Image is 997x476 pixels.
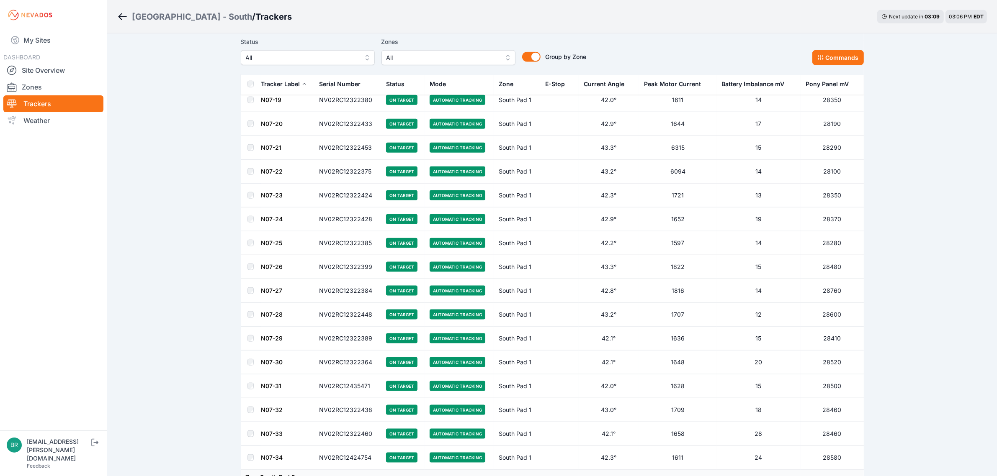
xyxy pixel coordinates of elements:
td: 28370 [801,207,864,231]
td: South Pad 1 [494,231,540,255]
a: Feedback [27,463,50,469]
div: Zone [499,80,513,88]
div: E-Stop [545,80,565,88]
span: On Target [386,166,417,177]
td: 28500 [801,374,864,398]
td: 28100 [801,160,864,184]
div: Pony Panel mV [806,80,849,88]
span: Automatic Tracking [430,143,485,153]
span: On Target [386,95,417,105]
a: N07-32 [261,406,283,413]
a: N07-24 [261,215,283,223]
td: South Pad 1 [494,303,540,327]
a: Site Overview [3,62,103,79]
a: N07-21 [261,144,282,151]
td: NV02RC12322380 [314,88,381,112]
td: 1709 [639,398,716,422]
td: 19 [717,207,801,231]
span: All [386,53,499,63]
a: Trackers [3,95,103,112]
td: 14 [717,160,801,184]
td: NV02RC12435471 [314,374,381,398]
span: Automatic Tracking [430,214,485,224]
td: 42.2° [579,231,639,255]
span: On Target [386,310,417,320]
td: South Pad 1 [494,398,540,422]
span: Automatic Tracking [430,310,485,320]
span: On Target [386,333,417,343]
td: 28460 [801,422,864,446]
td: NV02RC12322384 [314,279,381,303]
span: Automatic Tracking [430,429,485,439]
span: On Target [386,429,417,439]
div: Battery Imbalance mV [722,80,785,88]
td: South Pad 1 [494,184,540,207]
td: 1658 [639,422,716,446]
td: NV02RC12322364 [314,351,381,374]
span: On Target [386,190,417,200]
button: Zone [499,74,520,94]
td: 28 [717,422,801,446]
td: 28520 [801,351,864,374]
td: 1707 [639,303,716,327]
td: 14 [717,88,801,112]
td: 42.1° [579,351,639,374]
label: Status [241,37,375,47]
img: brayden.sanford@nevados.solar [7,438,22,453]
td: 42.1° [579,422,639,446]
span: Group by Zone [546,53,587,60]
button: Status [386,74,411,94]
a: N07-26 [261,263,283,270]
td: 42.0° [579,374,639,398]
td: 28410 [801,327,864,351]
td: 43.2° [579,160,639,184]
td: 43.3° [579,136,639,160]
span: On Target [386,119,417,129]
td: 42.9° [579,207,639,231]
td: NV02RC12322453 [314,136,381,160]
td: 42.9° [579,112,639,136]
td: NV02RC12322428 [314,207,381,231]
span: On Target [386,405,417,415]
td: South Pad 1 [494,136,540,160]
a: N07-23 [261,192,283,199]
span: Next update in [889,13,923,20]
td: 14 [717,279,801,303]
div: Tracker Label [261,80,300,88]
td: 28580 [801,446,864,470]
td: 28350 [801,184,864,207]
td: South Pad 1 [494,446,540,470]
td: 1611 [639,88,716,112]
td: 24 [717,446,801,470]
span: Automatic Tracking [430,119,485,129]
label: Zones [381,37,515,47]
td: South Pad 1 [494,279,540,303]
td: South Pad 1 [494,351,540,374]
a: N07-22 [261,168,283,175]
td: NV02RC12322399 [314,255,381,279]
span: Automatic Tracking [430,286,485,296]
td: NV02RC12322460 [314,422,381,446]
button: Peak Motor Current [644,74,708,94]
span: Automatic Tracking [430,381,485,391]
td: 14 [717,231,801,255]
td: 13 [717,184,801,207]
a: Weather [3,112,103,129]
button: Current Angle [584,74,631,94]
td: 42.3° [579,184,639,207]
td: 28190 [801,112,864,136]
td: 1611 [639,446,716,470]
td: 28480 [801,255,864,279]
td: South Pad 1 [494,112,540,136]
td: NV02RC12322375 [314,160,381,184]
button: E-Stop [545,74,572,94]
td: 42.0° [579,88,639,112]
td: NV02RC12424754 [314,446,381,470]
span: Automatic Tracking [430,190,485,200]
a: N07-31 [261,382,282,389]
td: South Pad 1 [494,160,540,184]
span: On Target [386,453,417,463]
div: Status [386,80,404,88]
div: [EMAIL_ADDRESS][PERSON_NAME][DOMAIN_NAME] [27,438,90,463]
span: Automatic Tracking [430,357,485,367]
